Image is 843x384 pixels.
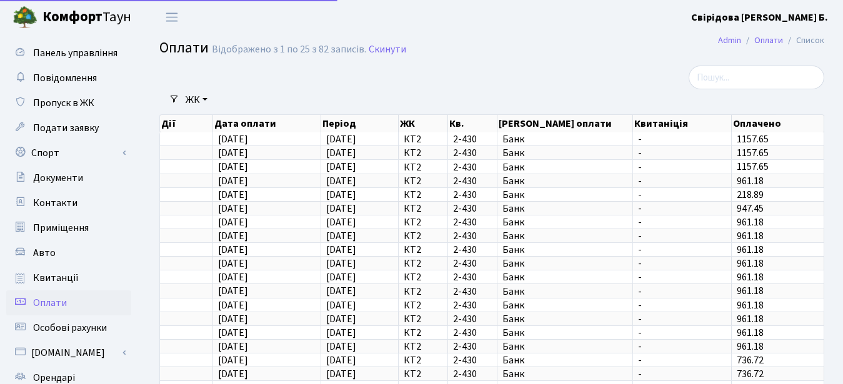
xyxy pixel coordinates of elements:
span: [DATE] [326,202,356,215]
span: Панель управління [33,46,117,60]
a: [DOMAIN_NAME] [6,340,131,365]
a: Оплати [6,290,131,315]
span: [DATE] [218,367,248,381]
span: 2-430 [453,176,491,186]
span: [DATE] [326,229,356,243]
span: КТ2 [404,176,442,186]
a: Пропуск в ЖК [6,91,131,116]
span: [DATE] [326,257,356,270]
span: 2-430 [453,190,491,200]
span: 961.18 [737,312,764,326]
span: Банк [502,162,627,172]
th: Оплачено [732,115,824,132]
a: Оплати [754,34,783,47]
span: 736.72 [737,353,764,367]
span: 2-430 [453,231,491,241]
span: [DATE] [218,146,248,160]
a: Спорт [6,140,131,165]
span: 2-430 [453,328,491,338]
span: - [638,204,726,214]
span: [DATE] [326,285,356,298]
span: 961.18 [737,174,764,188]
span: [DATE] [326,353,356,367]
span: [DATE] [326,312,356,326]
span: [DATE] [218,188,248,202]
span: 961.18 [737,215,764,229]
span: 218.89 [737,188,764,202]
th: Дії [160,115,213,132]
b: Комфорт [42,7,102,27]
a: Особові рахунки [6,315,131,340]
span: [DATE] [218,132,248,146]
span: Банк [502,272,627,282]
span: КТ2 [404,217,442,227]
b: Свірідова [PERSON_NAME] Б. [691,11,828,24]
span: - [638,231,726,241]
span: - [638,342,726,352]
span: КТ2 [404,300,442,310]
span: 2-430 [453,245,491,255]
span: 2-430 [453,134,491,144]
span: [DATE] [326,326,356,340]
span: КТ2 [404,287,442,297]
span: Банк [502,314,627,324]
span: [DATE] [218,285,248,298]
span: [DATE] [218,229,248,243]
span: Банк [502,258,627,268]
span: - [638,300,726,310]
span: 1157.65 [737,132,769,146]
span: КТ2 [404,134,442,144]
span: Банк [502,231,627,241]
span: 2-430 [453,204,491,214]
a: Подати заявку [6,116,131,140]
span: [DATE] [326,367,356,381]
span: 961.18 [737,340,764,353]
span: 2-430 [453,217,491,227]
span: 961.18 [737,229,764,243]
th: [PERSON_NAME] оплати [497,115,633,132]
span: Банк [502,287,627,297]
span: - [638,328,726,338]
span: КТ2 [404,204,442,214]
span: - [638,190,726,200]
span: 2-430 [453,272,491,282]
span: Банк [502,204,627,214]
span: 1157.65 [737,160,769,174]
span: - [638,258,726,268]
span: Банк [502,369,627,379]
span: Банк [502,176,627,186]
span: КТ2 [404,148,442,158]
span: Банк [502,355,627,365]
span: 2-430 [453,148,491,158]
span: Приміщення [33,221,89,235]
a: Панель управління [6,41,131,66]
span: 1157.65 [737,146,769,160]
span: - [638,245,726,255]
a: Приміщення [6,215,131,240]
span: [DATE] [218,312,248,326]
span: - [638,148,726,158]
nav: breadcrumb [699,27,843,54]
span: [DATE] [218,340,248,353]
span: 961.18 [737,243,764,257]
span: Подати заявку [33,121,99,135]
span: Пропуск в ЖК [33,96,94,110]
th: Період [321,115,398,132]
span: - [638,272,726,282]
span: Банк [502,245,627,255]
span: - [638,314,726,324]
span: 2-430 [453,342,491,352]
span: [DATE] [218,243,248,257]
span: КТ2 [404,245,442,255]
a: Квитанції [6,265,131,290]
span: [DATE] [326,174,356,188]
span: - [638,162,726,172]
span: Банк [502,134,627,144]
a: Свірідова [PERSON_NAME] Б. [691,10,828,25]
span: КТ2 [404,355,442,365]
span: [DATE] [326,298,356,312]
span: Оплати [159,37,209,59]
span: 2-430 [453,369,491,379]
span: 961.18 [737,257,764,270]
span: [DATE] [218,326,248,340]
